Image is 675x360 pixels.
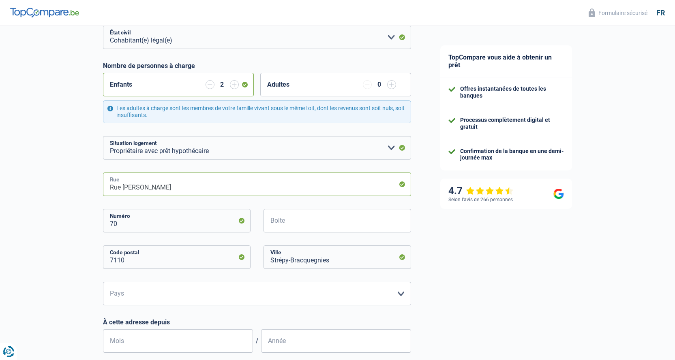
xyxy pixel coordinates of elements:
[584,6,652,19] button: Formulaire sécurisé
[103,62,195,70] label: Nombre de personnes à charge
[103,329,253,353] input: MM
[103,318,411,326] label: À cette adresse depuis
[261,329,411,353] input: AAAA
[656,9,665,17] div: fr
[460,148,564,162] div: Confirmation de la banque en une demi-journée max
[103,100,411,123] div: Les adultes à charge sont les membres de votre famille vivant sous le même toit, dont les revenus...
[219,81,226,88] div: 2
[253,337,261,345] span: /
[110,81,132,88] label: Enfants
[460,85,564,99] div: Offres instantanées de toutes les banques
[10,8,79,17] img: TopCompare Logo
[267,81,289,88] label: Adultes
[460,117,564,130] div: Processus complètement digital et gratuit
[440,45,572,77] div: TopCompare vous aide à obtenir un prêt
[448,185,514,197] div: 4.7
[448,197,513,202] div: Selon l’avis de 266 personnes
[376,81,383,88] div: 0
